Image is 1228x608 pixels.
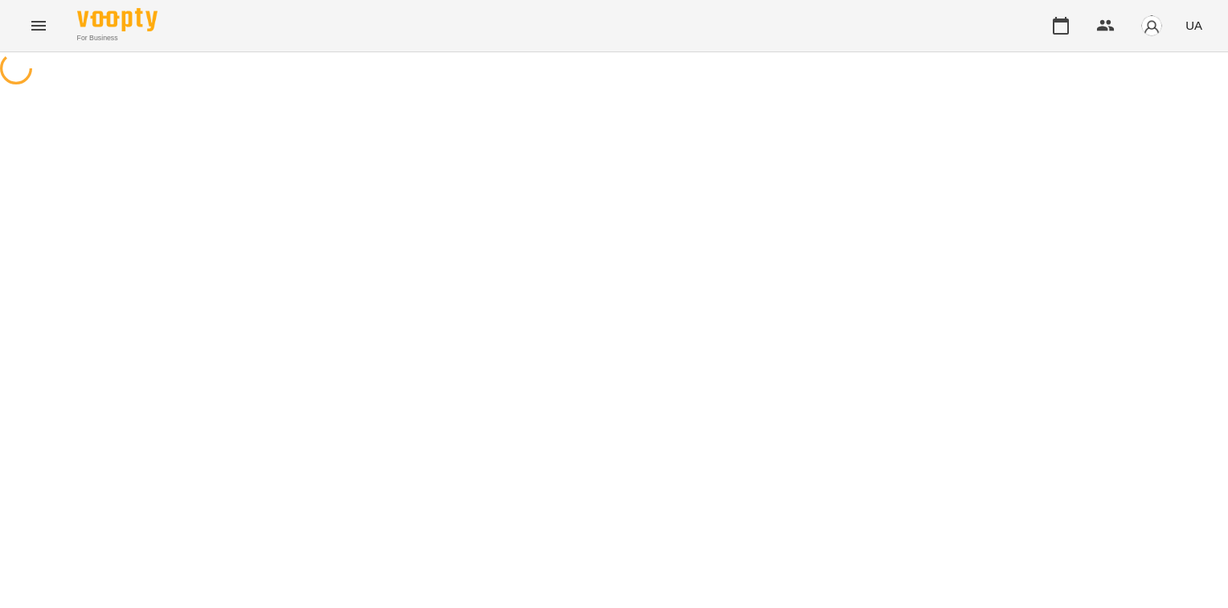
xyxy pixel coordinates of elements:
[1185,17,1202,34] span: UA
[1179,10,1209,40] button: UA
[77,33,158,43] span: For Business
[1140,14,1163,37] img: avatar_s.png
[19,6,58,45] button: Menu
[77,8,158,31] img: Voopty Logo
